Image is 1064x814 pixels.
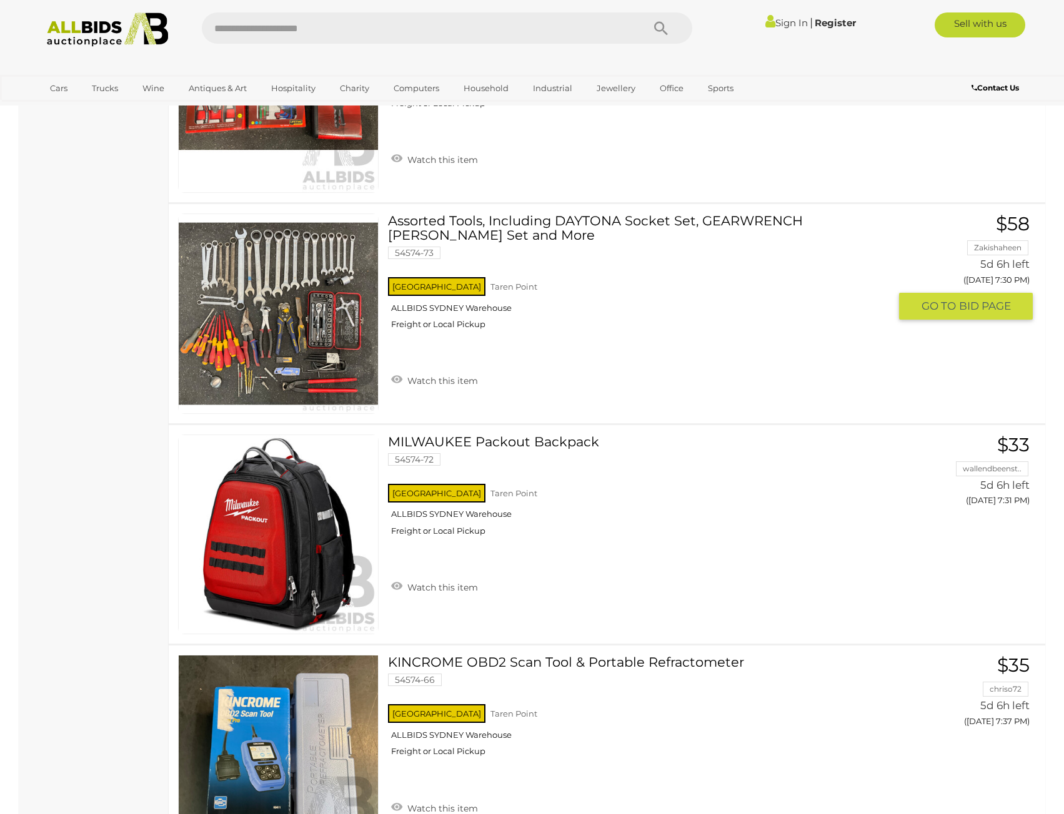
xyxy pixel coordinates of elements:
span: | [810,16,813,29]
a: Jewellery [589,78,644,99]
a: Assorted Tools, Including DAYTONA Socket Set, GEARWRENCH [PERSON_NAME] Set and More 54574-73 [GEO... [397,213,890,339]
a: Antiques & Art [181,78,255,99]
a: KINCROME OBD2 Scan Tool & Portable Refractometer 54574-66 [GEOGRAPHIC_DATA] Taren Point ALLBIDS S... [397,655,890,766]
button: GO TOBID PAGE [899,293,1033,320]
a: Wine [134,78,172,99]
a: Contact Us [972,81,1022,95]
a: Trucks [84,78,126,99]
a: Household [455,78,517,99]
span: BID PAGE [959,299,1011,313]
a: Sign In [765,17,808,29]
a: Industrial [525,78,580,99]
img: Allbids.com.au [40,12,176,47]
a: [GEOGRAPHIC_DATA] [42,99,147,119]
a: $33 wallendbeenst.. 5d 6h left ([DATE] 7:31 PM) [908,434,1033,512]
span: GO TO [922,299,959,313]
a: Cars [42,78,76,99]
a: Watch this item [388,577,481,596]
span: Watch this item [404,154,478,165]
a: Sports [700,78,742,99]
span: Watch this item [404,582,478,593]
a: Watch this item [388,370,481,389]
span: $58 [996,212,1030,235]
a: Sell with us [935,12,1025,37]
b: Contact Us [972,83,1019,92]
span: Watch this item [404,803,478,814]
a: Computers [385,78,447,99]
button: Search [630,12,692,44]
a: Charity [332,78,377,99]
a: Watch this item [388,149,481,168]
a: $35 chriso72 5d 6h left ([DATE] 7:37 PM) [908,655,1033,733]
a: MILWAUKEE Packout Backpack 54574-72 [GEOGRAPHIC_DATA] Taren Point ALLBIDS SYDNEY Warehouse Freigh... [397,434,890,546]
a: $58 Zakishaheen 5d 6h left ([DATE] 7:30 PM) GO TOBID PAGE [908,213,1033,321]
a: Office [652,78,692,99]
span: $35 [997,654,1030,677]
span: Watch this item [404,375,478,386]
span: $33 [997,433,1030,456]
a: Hospitality [263,78,324,99]
a: Register [815,17,856,29]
